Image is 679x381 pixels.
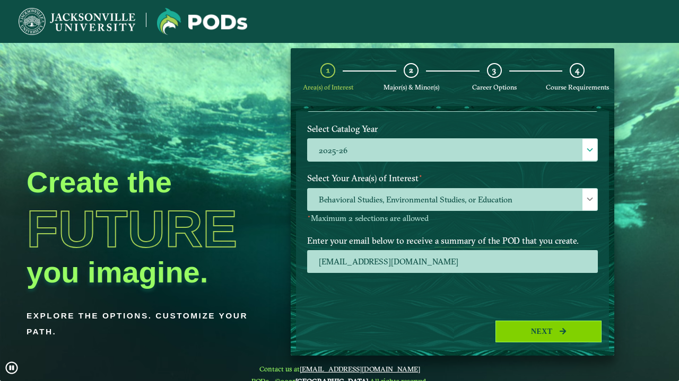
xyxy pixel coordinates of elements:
a: [EMAIL_ADDRESS][DOMAIN_NAME] [300,365,420,373]
span: Behavioral Studies, Environmental Studies, or Education [308,189,597,211]
p: Maximum 2 selections are allowed [307,214,598,224]
span: Course Requirements [546,83,609,91]
span: Area(s) of Interest [303,83,353,91]
label: 2025-26 [308,139,597,162]
input: Enter your email [307,250,598,273]
img: Jacksonville University logo [157,8,247,35]
span: Major(s) & Minor(s) [384,83,439,91]
p: Explore the options. Customize your path. [27,308,265,340]
h2: you imagine. [27,255,265,289]
label: Select Catalog Year [299,119,606,139]
span: 3 [492,65,496,75]
img: Jacksonville University logo [19,8,135,35]
span: 4 [575,65,579,75]
button: Next [495,321,602,342]
span: Career Options [472,83,517,91]
span: 1 [326,65,330,75]
sup: ⋆ [307,212,311,220]
label: Select Your Area(s) of Interest [299,169,606,188]
span: 2 [409,65,413,75]
span: Contact us at [251,365,428,373]
sup: ⋆ [419,172,423,180]
h2: Create the [27,165,265,199]
label: Enter your email below to receive a summary of the POD that you create. [299,231,606,251]
h1: Future [27,203,265,255]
